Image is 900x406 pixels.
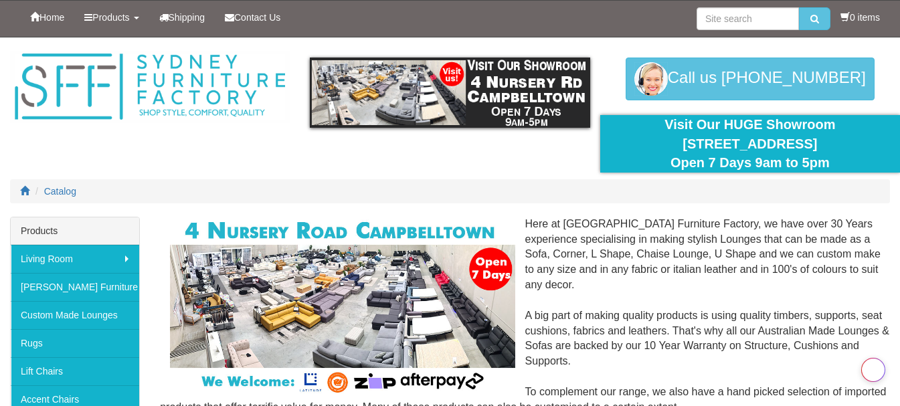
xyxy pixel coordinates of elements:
span: Products [92,12,129,23]
a: Home [20,1,74,34]
img: Corner Modular Lounges [170,217,515,396]
a: Rugs [11,329,139,357]
span: Contact Us [234,12,280,23]
span: Shipping [169,12,205,23]
a: Catalog [44,186,76,197]
a: Custom Made Lounges [11,301,139,329]
img: showroom.gif [310,58,590,128]
img: Sydney Furniture Factory [10,51,290,123]
li: 0 items [840,11,880,24]
div: Products [11,217,139,245]
a: Shipping [149,1,215,34]
a: Lift Chairs [11,357,139,385]
span: Home [39,12,64,23]
a: Living Room [11,245,139,273]
input: Site search [697,7,799,30]
a: Contact Us [215,1,290,34]
a: Products [74,1,149,34]
div: Visit Our HUGE Showroom [STREET_ADDRESS] Open 7 Days 9am to 5pm [610,115,890,173]
a: [PERSON_NAME] Furniture [11,273,139,301]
